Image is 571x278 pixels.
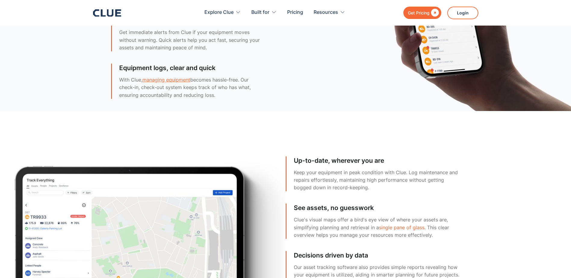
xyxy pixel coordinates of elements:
div: Built for [251,3,269,22]
a: managing equipment [142,77,190,83]
div: Explore Clue [204,3,234,22]
p: Clue's visual maps offer a bird's eye view of where your assets are, simplifying planning and ret... [294,216,463,239]
p: Keep your equipment in peak condition with Clue. Log maintenance and repairs effortlessly, mainta... [294,169,463,192]
h3: See assets, no guesswork [294,203,374,212]
div: Resources [314,3,338,22]
a: Login [447,7,478,19]
div: Get Pricing [408,9,430,17]
h3: Equipment logs, clear and quick [119,63,216,73]
div: Explore Clue [204,3,241,22]
a: Pricing [287,3,303,22]
div:  [430,9,439,17]
p: With Clue, becomes hassle-free. Our check-in, check-out system keeps track of who has what, ensur... [119,76,265,99]
div: Resources [314,3,345,22]
h3: Decisions driven by data [294,251,368,260]
h3: Up-to-date, wherever you are [294,156,384,165]
a: single pane of glass [379,224,424,230]
div: Built for [251,3,277,22]
p: Get immediate alerts from Clue if your equipment moves without warning. Quick alerts help you act... [119,29,265,51]
a: Get Pricing [403,7,441,19]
